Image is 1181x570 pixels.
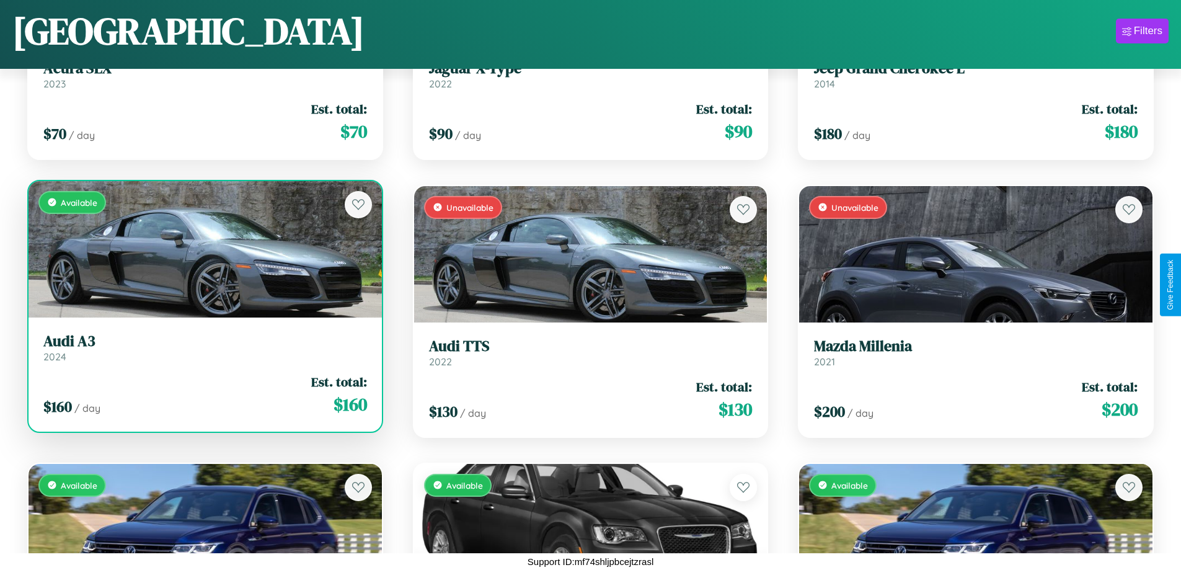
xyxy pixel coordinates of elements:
[311,373,367,391] span: Est. total:
[446,480,483,491] span: Available
[1102,397,1138,422] span: $ 200
[429,60,753,90] a: Jaguar X-Type2022
[43,350,66,363] span: 2024
[460,407,486,419] span: / day
[696,100,752,118] span: Est. total:
[340,119,367,144] span: $ 70
[814,401,845,422] span: $ 200
[12,6,365,56] h1: [GEOGRAPHIC_DATA]
[725,119,752,144] span: $ 90
[429,355,452,368] span: 2022
[719,397,752,422] span: $ 130
[446,202,493,213] span: Unavailable
[43,396,72,417] span: $ 160
[1082,100,1138,118] span: Est. total:
[814,337,1138,355] h3: Mazda Millenia
[1105,119,1138,144] span: $ 180
[43,123,66,144] span: $ 70
[429,123,453,144] span: $ 90
[814,60,1138,78] h3: Jeep Grand Cherokee L
[814,78,835,90] span: 2014
[831,202,878,213] span: Unavailable
[43,332,367,350] h3: Audi A3
[1166,260,1175,310] div: Give Feedback
[43,60,367,78] h3: Acura SLX
[311,100,367,118] span: Est. total:
[429,60,753,78] h3: Jaguar X-Type
[831,480,868,491] span: Available
[69,129,95,141] span: / day
[847,407,874,419] span: / day
[1082,378,1138,396] span: Est. total:
[43,332,367,363] a: Audi A32024
[814,123,842,144] span: $ 180
[74,402,100,414] span: / day
[429,78,452,90] span: 2022
[696,378,752,396] span: Est. total:
[1134,25,1162,37] div: Filters
[814,355,835,368] span: 2021
[844,129,870,141] span: / day
[429,337,753,368] a: Audi TTS2022
[43,60,367,90] a: Acura SLX2023
[1116,19,1169,43] button: Filters
[43,78,66,90] span: 2023
[429,337,753,355] h3: Audi TTS
[61,480,97,491] span: Available
[429,401,458,422] span: $ 130
[814,60,1138,90] a: Jeep Grand Cherokee L2014
[61,197,97,208] span: Available
[334,392,367,417] span: $ 160
[528,553,653,570] p: Support ID: mf74shljpbcejtzrasl
[814,337,1138,368] a: Mazda Millenia2021
[455,129,481,141] span: / day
